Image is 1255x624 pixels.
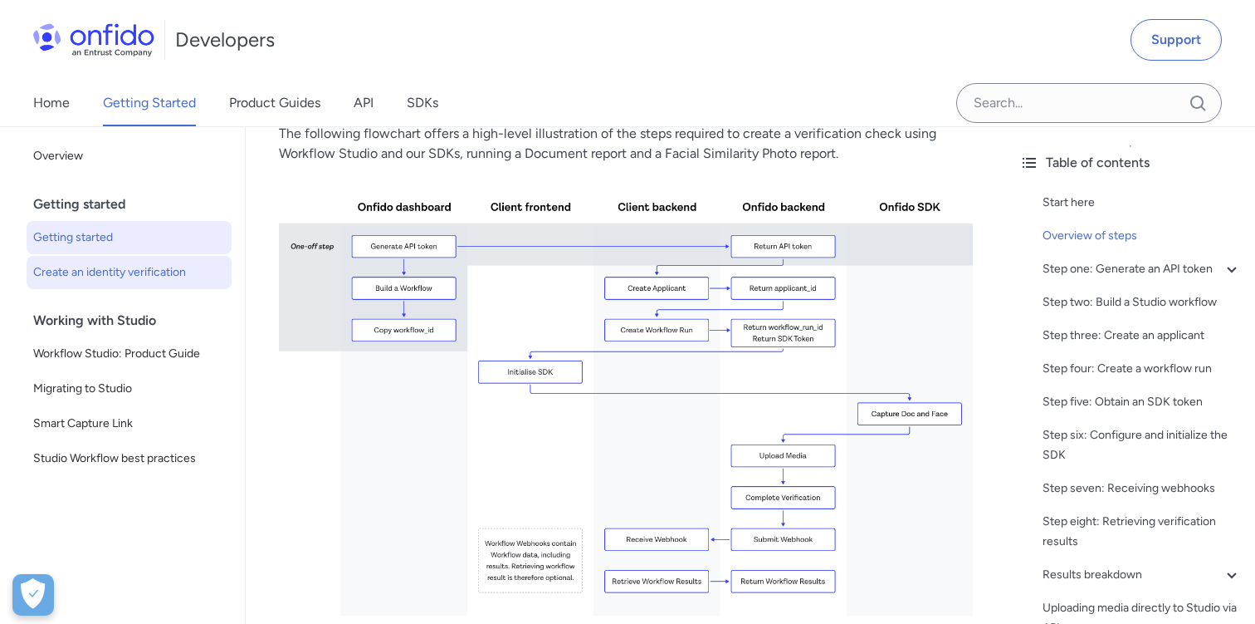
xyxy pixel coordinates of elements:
[1043,359,1242,379] a: Step four: Create a workflow run
[175,27,275,53] h1: Developers
[33,304,238,337] div: Working with Studio
[33,146,225,166] span: Overview
[27,407,232,440] a: Smart Capture Link
[33,188,238,221] div: Getting started
[27,140,232,173] a: Overview
[956,83,1222,123] input: Onfido search input field
[407,80,438,126] a: SDKs
[33,80,70,126] a: Home
[33,344,225,364] span: Workflow Studio: Product Guide
[1043,259,1242,279] a: Step one: Generate an API token
[33,379,225,399] span: Migrating to Studio
[1130,19,1222,61] a: Support
[279,177,973,616] img: Identity verification steps
[27,442,232,475] a: Studio Workflow best practices
[1043,425,1242,465] a: Step six: Configure and initialize the SDK
[1043,392,1242,412] a: Step five: Obtain an SDK token
[12,574,54,616] div: Cookie Preferences
[1043,292,1242,312] a: Step two: Build a Studio workflow
[27,337,232,371] a: Workflow Studio: Product Guide
[33,263,225,283] span: Create an identity verification
[1043,326,1242,346] a: Step three: Create an applicant
[1019,153,1242,173] div: Table of contents
[1043,226,1242,246] a: Overview of steps
[33,228,225,248] span: Getting started
[27,256,232,289] a: Create an identity verification
[1043,479,1242,499] a: Step seven: Receiving webhooks
[1043,565,1242,585] a: Results breakdown
[1043,193,1242,213] a: Start here
[27,221,232,254] a: Getting started
[33,23,154,57] img: Onfido Logo
[103,80,196,126] a: Getting Started
[1043,512,1242,552] a: Step eight: Retrieving verification results
[229,80,320,126] a: Product Guides
[33,449,225,469] span: Studio Workflow best practices
[279,124,973,164] p: The following flowchart offers a high-level illustration of the steps required to create a verifi...
[27,372,232,405] a: Migrating to Studio
[33,414,225,434] span: Smart Capture Link
[12,574,54,616] button: Open Preferences
[354,80,374,126] a: API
